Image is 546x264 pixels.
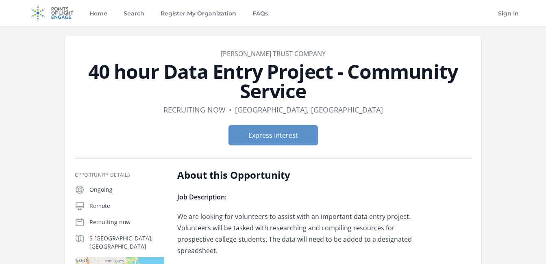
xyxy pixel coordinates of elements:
strong: Job Description: [177,193,226,201]
dd: [GEOGRAPHIC_DATA], [GEOGRAPHIC_DATA] [235,104,383,115]
p: S [GEOGRAPHIC_DATA], [GEOGRAPHIC_DATA] [89,234,164,251]
button: Express Interest [228,125,318,145]
h1: 40 hour Data Entry Project - Community Service [75,62,472,101]
p: Recruiting now [89,218,164,226]
p: We are looking for volunteers to assist with an important data entry project. Volunteers will be ... [177,211,415,256]
h3: Opportunity Details [75,172,164,178]
dd: Recruiting now [163,104,226,115]
p: Remote [89,202,164,210]
a: [PERSON_NAME] Trust Company [221,49,326,58]
p: Ongoing [89,186,164,194]
div: • [229,104,232,115]
h2: About this Opportunity [177,169,415,182]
